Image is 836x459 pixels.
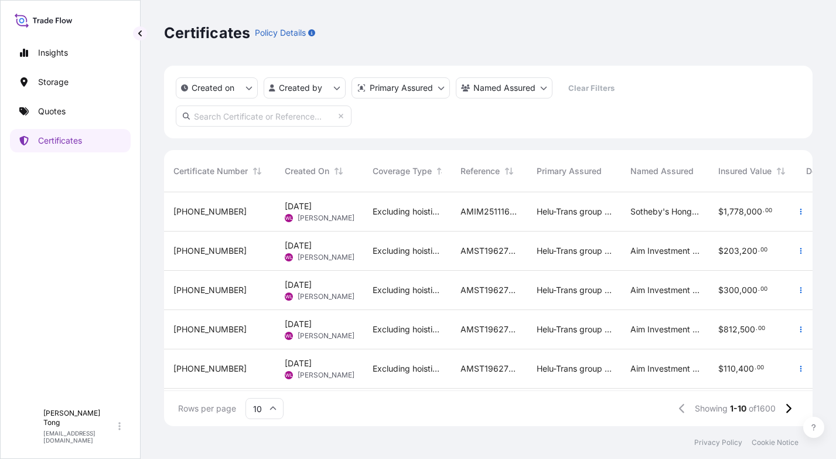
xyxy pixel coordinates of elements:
p: Created by [279,82,322,94]
span: Aim Investment Development Limited [630,324,699,335]
span: [PHONE_NUMBER] [173,284,247,296]
button: Sort [434,164,448,178]
span: . [756,327,757,331]
span: 00 [757,366,764,370]
p: Quotes [38,106,66,117]
button: distributor Filter options [352,77,450,98]
span: AMST196277JFJF [460,363,518,375]
span: Aim Investment Development Limited [630,284,699,296]
span: Coverage Type [373,165,432,177]
a: Storage [10,70,131,94]
span: WL [285,291,293,302]
button: Sort [250,164,264,178]
span: 1-10 [730,403,746,414]
button: Sort [774,164,788,178]
span: , [744,208,746,216]
span: . [763,209,765,213]
span: [PHONE_NUMBER] [173,245,247,257]
span: WL [285,369,293,381]
span: . [758,248,760,252]
span: 00 [758,327,765,331]
span: WL [285,330,293,342]
span: AMST196277JFJF [460,284,518,296]
span: [PHONE_NUMBER] [173,363,247,375]
span: C [23,420,31,432]
span: WL [285,212,293,224]
button: Sort [502,164,516,178]
span: Reference [460,165,500,177]
button: cargoOwner Filter options [456,77,552,98]
span: Excluding hoisting [373,363,442,375]
span: [PERSON_NAME] [298,331,354,341]
span: Excluding hoisting [373,206,442,217]
span: [DATE] [285,200,312,212]
p: Primary Assured [370,82,433,94]
span: Showing [695,403,728,414]
span: Rows per page [178,403,236,414]
span: 00 [765,209,772,213]
span: 778 [729,208,744,216]
span: $ [718,247,724,255]
p: Named Assured [473,82,535,94]
p: Created on [192,82,234,94]
span: Sotheby's Hong Kong Limited [630,206,699,217]
span: 203 [724,247,739,255]
span: . [755,366,756,370]
span: AMIM2511160MEME [460,206,518,217]
span: Excluding hoisting [373,324,442,335]
span: , [738,325,740,334]
span: [DATE] [285,240,312,251]
p: Clear Filters [568,82,615,94]
a: Certificates [10,129,131,152]
span: 1 [724,208,727,216]
a: Cookie Notice [752,438,799,447]
span: of 1600 [749,403,776,414]
button: createdBy Filter options [264,77,346,98]
a: Privacy Policy [694,438,742,447]
span: $ [718,325,724,334]
p: [PERSON_NAME] Tong [43,409,116,427]
a: Insights [10,41,131,64]
span: 00 [760,287,767,291]
span: 110 [724,365,736,373]
span: Helu-Trans group of companies and their subsidiaries [537,363,612,375]
span: Aim Investment Development Limited [630,245,699,257]
span: Helu-Trans group of companies and their subsidiaries [537,206,612,217]
button: Sort [332,164,346,178]
span: Helu-Trans group of companies and their subsidiaries [537,245,612,257]
span: [PHONE_NUMBER] [173,324,247,335]
span: 00 [760,248,767,252]
p: [EMAIL_ADDRESS][DOMAIN_NAME] [43,430,116,444]
span: Excluding hoisting [373,284,442,296]
span: , [739,286,742,294]
span: 000 [742,286,757,294]
span: 812 [724,325,738,334]
span: $ [718,286,724,294]
span: 200 [742,247,757,255]
span: 400 [738,365,754,373]
span: Created On [285,165,329,177]
a: Quotes [10,100,131,123]
span: [PERSON_NAME] [298,213,354,223]
p: Insights [38,47,68,59]
span: [PERSON_NAME] [298,292,354,301]
span: 500 [740,325,755,334]
span: AMST196277JFJF [460,245,518,257]
span: 300 [724,286,739,294]
span: Helu-Trans group of companies and their subsidiaries [537,284,612,296]
p: Policy Details [255,27,306,39]
span: Insured Value [718,165,772,177]
p: Certificates [38,135,82,147]
span: Excluding hoisting [373,245,442,257]
span: . [758,287,760,291]
p: Storage [38,76,69,88]
span: [PERSON_NAME] [298,253,354,262]
span: Named Assured [630,165,694,177]
span: Aim Investment Development Limited [630,363,699,375]
span: [DATE] [285,279,312,291]
span: AMST196277JFJF [460,324,518,335]
span: Primary Assured [537,165,602,177]
span: , [727,208,729,216]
